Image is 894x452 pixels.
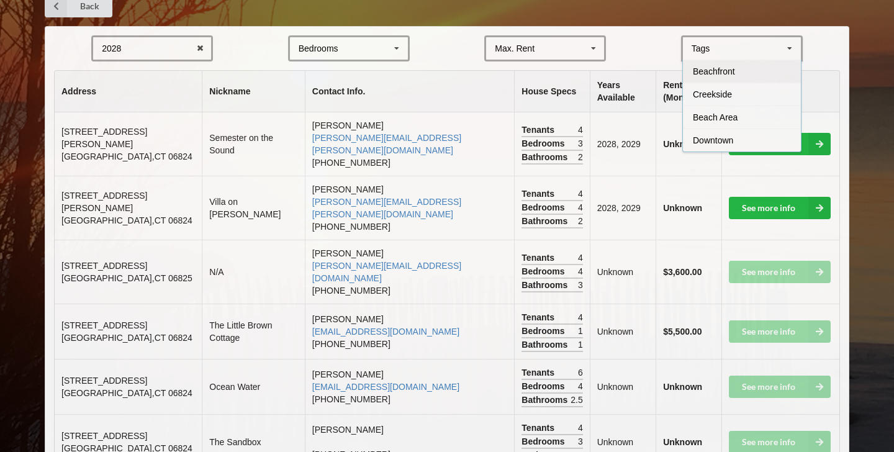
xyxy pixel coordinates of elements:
[312,261,461,283] a: [PERSON_NAME][EMAIL_ADDRESS][DOMAIN_NAME]
[61,333,192,343] span: [GEOGRAPHIC_DATA] , CT 06824
[61,127,147,149] span: [STREET_ADDRESS][PERSON_NAME]
[521,435,567,448] span: Bedrooms
[61,215,192,225] span: [GEOGRAPHIC_DATA] , CT 06824
[578,311,583,323] span: 4
[312,133,461,155] a: [PERSON_NAME][EMAIL_ADDRESS][PERSON_NAME][DOMAIN_NAME]
[521,215,571,227] span: Bathrooms
[521,251,558,264] span: Tenants
[521,201,567,214] span: Bedrooms
[305,359,515,414] td: [PERSON_NAME] [PHONE_NUMBER]
[578,137,583,150] span: 3
[590,176,656,240] td: 2028, 2029
[521,422,558,434] span: Tenants
[521,394,571,406] span: Bathrooms
[663,139,702,149] b: Unknown
[693,112,738,122] span: Beach Area
[521,279,571,291] span: Bathrooms
[61,273,192,283] span: [GEOGRAPHIC_DATA] , CT 06825
[590,240,656,304] td: Unknown
[521,311,558,323] span: Tenants
[590,304,656,359] td: Unknown
[590,359,656,414] td: Unknown
[578,338,583,351] span: 1
[202,176,305,240] td: Villa on [PERSON_NAME]
[305,240,515,304] td: [PERSON_NAME] [PHONE_NUMBER]
[305,176,515,240] td: [PERSON_NAME] [PHONE_NUMBER]
[578,188,583,200] span: 4
[578,325,583,337] span: 1
[578,251,583,264] span: 4
[590,112,656,176] td: 2028, 2029
[312,197,461,219] a: [PERSON_NAME][EMAIL_ADDRESS][PERSON_NAME][DOMAIN_NAME]
[521,265,567,278] span: Bedrooms
[61,191,147,213] span: [STREET_ADDRESS][PERSON_NAME]
[663,382,702,392] b: Unknown
[521,188,558,200] span: Tenants
[521,151,571,163] span: Bathrooms
[61,376,147,386] span: [STREET_ADDRESS]
[305,304,515,359] td: [PERSON_NAME] [PHONE_NUMBER]
[521,380,567,392] span: Bedrooms
[663,267,702,277] b: $3,600.00
[202,359,305,414] td: Ocean Water
[312,382,459,392] a: [EMAIL_ADDRESS][DOMAIN_NAME]
[571,394,582,406] span: 2.5
[514,71,589,112] th: House Specs
[202,71,305,112] th: Nickname
[663,437,702,447] b: Unknown
[495,44,535,53] div: Max. Rent
[578,265,583,278] span: 4
[729,197,831,219] a: See more info
[61,151,192,161] span: [GEOGRAPHIC_DATA] , CT 06824
[693,89,732,99] span: Creekside
[578,380,583,392] span: 4
[578,151,583,163] span: 2
[55,71,202,112] th: Address
[61,261,147,271] span: [STREET_ADDRESS]
[102,44,121,53] div: 2028
[202,304,305,359] td: The Little Brown Cottage
[578,279,583,291] span: 3
[663,203,702,213] b: Unknown
[61,320,147,330] span: [STREET_ADDRESS]
[312,327,459,337] a: [EMAIL_ADDRESS][DOMAIN_NAME]
[578,422,583,434] span: 4
[663,327,702,337] b: $5,500.00
[521,325,567,337] span: Bedrooms
[61,431,147,441] span: [STREET_ADDRESS]
[578,201,583,214] span: 4
[521,338,571,351] span: Bathrooms
[656,71,721,112] th: Rent (Monthly)
[202,112,305,176] td: Semester on the Sound
[693,135,733,145] span: Downtown
[578,215,583,227] span: 2
[578,124,583,136] span: 4
[521,366,558,379] span: Tenants
[590,71,656,112] th: Years Available
[305,112,515,176] td: [PERSON_NAME] [PHONE_NUMBER]
[299,44,338,53] div: Bedrooms
[693,66,735,76] span: Beachfront
[202,240,305,304] td: N/A
[61,388,192,398] span: [GEOGRAPHIC_DATA] , CT 06824
[521,137,567,150] span: Bedrooms
[521,124,558,136] span: Tenants
[305,71,515,112] th: Contact Info.
[578,366,583,379] span: 6
[578,435,583,448] span: 3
